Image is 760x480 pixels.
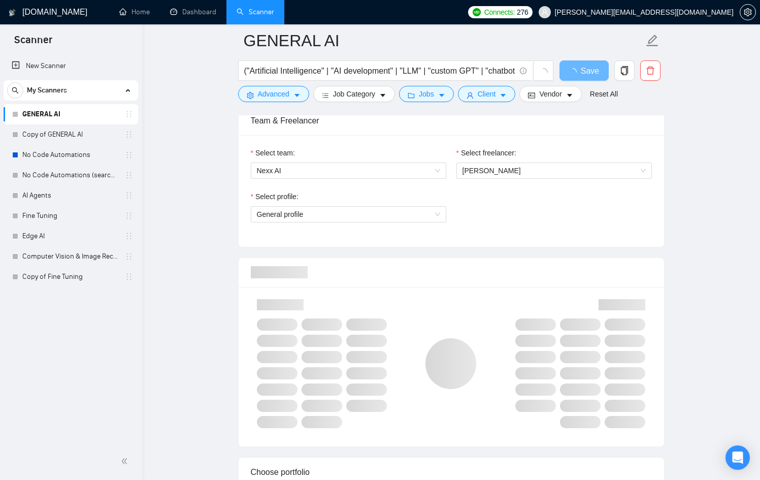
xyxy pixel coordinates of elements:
a: Copy of GENERAL AI [22,124,119,145]
span: 276 [517,7,528,18]
span: holder [125,151,133,159]
span: holder [125,171,133,179]
span: Client [478,88,496,100]
button: setting [740,4,756,20]
span: Save [581,65,599,77]
span: user [467,91,474,99]
a: searchScanner [237,8,274,16]
span: [PERSON_NAME] [462,167,521,175]
button: folderJobscaret-down [399,86,454,102]
span: idcard [528,91,535,99]
a: Edge AI [22,226,119,246]
li: My Scanners [4,80,138,287]
span: holder [125,252,133,261]
span: Jobs [419,88,434,100]
li: New Scanner [4,56,138,76]
a: Computer Vision & Image Recognition [22,246,119,267]
span: bars [322,91,329,99]
button: userClientcaret-down [458,86,516,102]
a: Reset All [590,88,618,100]
span: holder [125,273,133,281]
button: settingAdvancedcaret-down [238,86,309,102]
span: double-left [121,456,131,466]
span: Nexx AI [257,163,440,178]
span: holder [125,131,133,139]
a: No Code Automations [22,145,119,165]
span: holder [125,110,133,118]
span: holder [125,232,133,240]
button: search [7,82,23,99]
span: delete [641,66,660,75]
span: loading [569,68,581,76]
span: Advanced [258,88,289,100]
span: holder [125,212,133,220]
span: folder [408,91,415,99]
span: Select profile: [255,191,299,202]
span: holder [125,191,133,200]
img: upwork-logo.png [473,8,481,16]
label: Select freelancer: [456,147,516,158]
a: dashboardDashboard [170,8,216,16]
span: search [8,87,23,94]
span: General profile [257,207,440,222]
span: caret-down [438,91,445,99]
span: info-circle [520,68,526,74]
a: Fine Tuning [22,206,119,226]
span: Vendor [539,88,561,100]
span: copy [615,66,634,75]
span: caret-down [566,91,573,99]
button: copy [614,60,635,81]
span: Job Category [333,88,375,100]
button: Save [559,60,609,81]
a: Copy of Fine Tuning [22,267,119,287]
button: idcardVendorcaret-down [519,86,581,102]
button: delete [640,60,660,81]
span: caret-down [500,91,507,99]
button: barsJob Categorycaret-down [313,86,395,102]
span: caret-down [379,91,386,99]
img: logo [9,5,16,21]
a: setting [740,8,756,16]
a: No Code Automations (search only in Tites) [22,165,119,185]
span: setting [247,91,254,99]
span: user [541,9,548,16]
span: My Scanners [27,80,67,101]
span: Connects: [484,7,515,18]
input: Scanner name... [244,28,644,53]
span: edit [646,34,659,47]
span: loading [539,68,548,77]
label: Select team: [251,147,295,158]
div: Open Intercom Messenger [725,445,750,470]
a: homeHome [119,8,150,16]
a: GENERAL AI [22,104,119,124]
span: Scanner [6,33,60,54]
a: New Scanner [12,56,130,76]
span: caret-down [293,91,301,99]
a: AI Agents [22,185,119,206]
input: Search Freelance Jobs... [244,65,515,77]
div: Team & Freelancer [251,106,652,135]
